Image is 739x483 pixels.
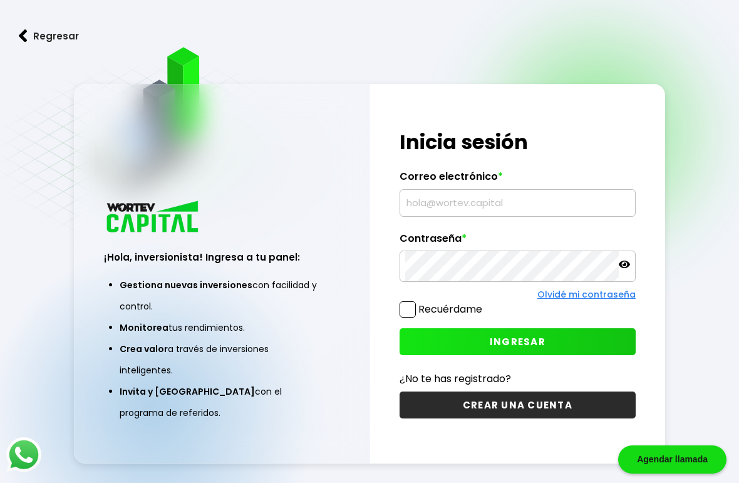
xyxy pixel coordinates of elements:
span: Gestiona nuevas inversiones [120,279,252,291]
span: Crea valor [120,343,168,355]
label: Recuérdame [418,302,482,316]
h3: ¡Hola, inversionista! Ingresa a tu panel: [104,250,340,264]
button: INGRESAR [400,328,636,355]
img: logo_wortev_capital [104,199,203,236]
div: Agendar llamada [618,445,726,474]
img: flecha izquierda [19,29,28,43]
button: CREAR UNA CUENTA [400,392,636,418]
img: logos_whatsapp-icon.242b2217.svg [6,437,41,472]
label: Correo electrónico [400,170,636,189]
label: Contraseña [400,232,636,251]
span: Monitorea [120,321,168,334]
a: ¿No te has registrado?CREAR UNA CUENTA [400,371,636,418]
li: con el programa de referidos. [120,381,324,423]
li: a través de inversiones inteligentes. [120,338,324,381]
span: INGRESAR [490,335,545,348]
h1: Inicia sesión [400,127,636,157]
a: Olvidé mi contraseña [537,288,636,301]
li: tus rendimientos. [120,317,324,338]
span: Invita y [GEOGRAPHIC_DATA] [120,385,255,398]
input: hola@wortev.capital [405,190,630,216]
li: con facilidad y control. [120,274,324,317]
p: ¿No te has registrado? [400,371,636,387]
